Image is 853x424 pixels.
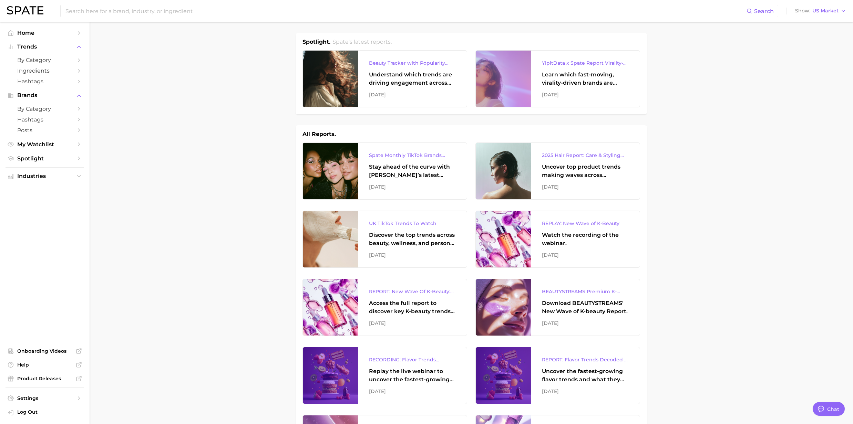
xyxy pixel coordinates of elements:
[542,231,629,247] div: Watch the recording of the webinar.
[6,407,84,418] a: Log out. Currently logged in with e-mail stephanie.lukasiak@voyantbeauty.com.
[17,409,79,415] span: Log Out
[6,153,84,164] a: Spotlight
[302,38,330,46] h1: Spotlight.
[302,130,336,138] h1: All Reports.
[17,57,72,63] span: by Category
[17,155,72,162] span: Spotlight
[369,163,456,179] div: Stay ahead of the curve with [PERSON_NAME]’s latest monthly tracker, spotlighting the fastest-gro...
[17,92,72,98] span: Brands
[6,114,84,125] a: Hashtags
[812,9,839,13] span: US Market
[7,6,43,14] img: SPATE
[6,139,84,150] a: My Watchlist
[369,231,456,247] div: Discover the top trends across beauty, wellness, and personal care on TikTok [GEOGRAPHIC_DATA].
[302,347,467,404] a: RECORDING: Flavor Trends Decoded - What's New & What's Next According to TikTok & GoogleReplay th...
[6,393,84,403] a: Settings
[6,373,84,384] a: Product Releases
[17,67,72,74] span: Ingredients
[542,59,629,67] div: YipitData x Spate Report Virality-Driven Brands Are Taking a Slice of the Beauty Pie
[369,59,456,67] div: Beauty Tracker with Popularity Index
[17,106,72,112] span: by Category
[369,71,456,87] div: Understand which trends are driving engagement across platforms in the skin, hair, makeup, and fr...
[302,279,467,336] a: REPORT: New Wave Of K-Beauty: [GEOGRAPHIC_DATA]’s Trending Innovations In Skincare & Color Cosmet...
[795,9,810,13] span: Show
[475,279,640,336] a: BEAUTYSTREAMS Premium K-beauty Trends ReportDownload BEAUTYSTREAMS' New Wave of K-beauty Report.[...
[542,251,629,259] div: [DATE]
[369,299,456,316] div: Access the full report to discover key K-beauty trends influencing [DATE] beauty market
[542,91,629,99] div: [DATE]
[369,367,456,384] div: Replay the live webinar to uncover the fastest-growing flavor trends and what they signal about e...
[6,360,84,370] a: Help
[302,211,467,268] a: UK TikTok Trends To WatchDiscover the top trends across beauty, wellness, and personal care on Ti...
[17,78,72,85] span: Hashtags
[6,171,84,181] button: Industries
[17,30,72,36] span: Home
[17,395,72,401] span: Settings
[17,375,72,382] span: Product Releases
[542,299,629,316] div: Download BEAUTYSTREAMS' New Wave of K-beauty Report.
[542,183,629,191] div: [DATE]
[542,219,629,227] div: REPLAY: New Wave of K-Beauty
[6,65,84,76] a: Ingredients
[542,71,629,87] div: Learn which fast-moving, virality-driven brands are leading the pack, the risks of viral growth, ...
[6,76,84,87] a: Hashtags
[6,90,84,100] button: Brands
[6,346,84,356] a: Onboarding Videos
[542,151,629,159] div: 2025 Hair Report: Care & Styling Products
[302,50,467,107] a: Beauty Tracker with Popularity IndexUnderstand which trends are driving engagement across platfor...
[17,362,72,368] span: Help
[369,356,456,364] div: RECORDING: Flavor Trends Decoded - What's New & What's Next According to TikTok & Google
[369,183,456,191] div: [DATE]
[17,141,72,148] span: My Watchlist
[17,44,72,50] span: Trends
[542,367,629,384] div: Uncover the fastest-growing flavor trends and what they signal about evolving consumer tastes.
[475,211,640,268] a: REPLAY: New Wave of K-BeautyWatch the recording of the webinar.[DATE]
[17,173,72,179] span: Industries
[369,219,456,227] div: UK TikTok Trends To Watch
[17,116,72,123] span: Hashtags
[475,142,640,200] a: 2025 Hair Report: Care & Styling ProductsUncover top product trends making waves across platforms...
[542,319,629,327] div: [DATE]
[17,348,72,354] span: Onboarding Videos
[6,125,84,136] a: Posts
[369,319,456,327] div: [DATE]
[302,142,467,200] a: Spate Monthly TikTok Brands TrackerStay ahead of the curve with [PERSON_NAME]’s latest monthly tr...
[369,287,456,296] div: REPORT: New Wave Of K-Beauty: [GEOGRAPHIC_DATA]’s Trending Innovations In Skincare & Color Cosmetics
[475,50,640,107] a: YipitData x Spate Report Virality-Driven Brands Are Taking a Slice of the Beauty PieLearn which f...
[332,38,392,46] h2: Spate's latest reports.
[542,287,629,296] div: BEAUTYSTREAMS Premium K-beauty Trends Report
[369,387,456,395] div: [DATE]
[369,91,456,99] div: [DATE]
[754,8,774,14] span: Search
[475,347,640,404] a: REPORT: Flavor Trends Decoded - What's New & What's Next According to TikTok & GoogleUncover the ...
[793,7,848,15] button: ShowUS Market
[542,163,629,179] div: Uncover top product trends making waves across platforms — along with key insights into benefits,...
[369,251,456,259] div: [DATE]
[65,5,747,17] input: Search here for a brand, industry, or ingredient
[542,356,629,364] div: REPORT: Flavor Trends Decoded - What's New & What's Next According to TikTok & Google
[17,127,72,134] span: Posts
[542,387,629,395] div: [DATE]
[6,42,84,52] button: Trends
[6,28,84,38] a: Home
[6,104,84,114] a: by Category
[369,151,456,159] div: Spate Monthly TikTok Brands Tracker
[6,55,84,65] a: by Category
